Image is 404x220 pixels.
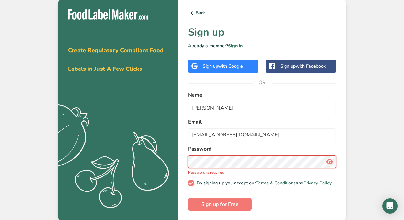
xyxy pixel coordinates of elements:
p: Already a member? [188,43,336,49]
label: Email [188,118,336,126]
label: Password [188,145,336,153]
img: Food Label Maker [68,9,148,20]
a: Back [188,9,336,17]
a: Privacy Policy [303,180,332,186]
button: Sign up for Free [188,198,252,211]
a: Terms & Conditions [256,180,296,186]
span: Sign up for Free [201,200,239,208]
input: email@example.com [188,128,336,141]
p: Password is required [188,169,336,175]
label: Name [188,91,336,99]
span: with Facebook [296,63,326,69]
span: Create Regulatory Compliant Food Labels in Just A Few Clicks [68,46,164,73]
div: Open Intercom Messenger [382,198,398,214]
input: John Doe [188,102,336,114]
div: Sign up [280,63,326,69]
span: with Google [218,63,243,69]
span: By signing up you accept our and [194,180,332,186]
h1: Sign up [188,25,336,40]
span: OR [253,73,272,92]
a: Sign in [228,43,243,49]
div: Sign up [203,63,243,69]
